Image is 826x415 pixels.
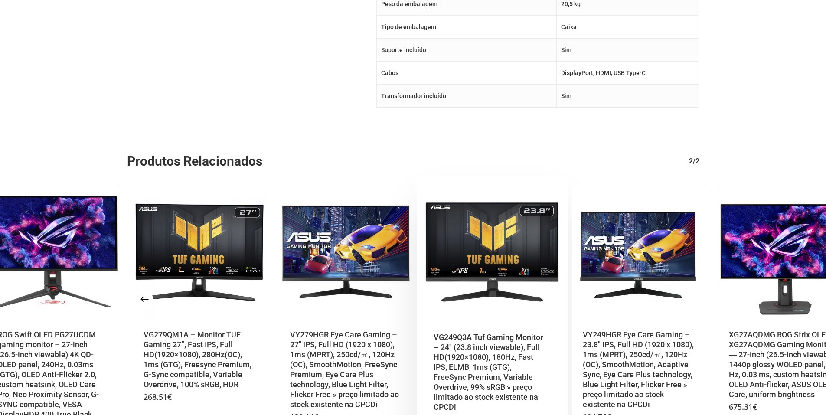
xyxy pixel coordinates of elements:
[583,330,695,410] a: VY249HGR Eye Care Gaming – 23.8″ IPS, Full HD (1920 x 1080), 1ms (MPRT), 250cd/㎡, 120Hz (OC), Smo...
[167,392,172,402] span: €
[680,153,699,170] div: 2/2
[290,330,402,410] a: VY279HGR Eye Care Gaming – 27″ IPS, Full HD (1920 x 1080), 1ms (MPRT), 250cd/㎡, 120Hz (OC), Smoot...
[377,85,557,108] td: Transformador incluído
[557,85,699,108] td: Sim
[377,62,557,85] td: Cabos
[279,185,413,319] a: VY279HGR Eye Care Gaming – 27
[557,16,699,39] td: Caixa
[279,185,413,319] img: Placeholder
[127,153,706,170] h2: Produtos Relacionados
[572,185,705,319] img: Placeholder
[572,185,705,319] a: VY249HGR Eye Care Gaming - 23.8
[133,185,266,319] a: VG279QM1A - Monitor TUF Gaming 27'', Fast IPS, Full HD(1920x1080), 280Hz(OC), 1ms (GTG), Freesync...
[425,185,559,319] a: VG249Q3A Tuf Gaming Monitor - 24
[753,402,757,412] span: €
[557,39,699,62] td: Sim
[729,402,757,412] bdi: 675.31
[425,185,559,319] img: Placeholder
[557,62,699,85] td: DisplayPort, HDMI, USB Type-C
[144,330,255,390] h2: VG279QM1A – Monitor TUF Gaming 27”, Fast IPS, Full HD(1920×1080), 280Hz(OC), 1ms (GTG), Freesync ...
[133,185,266,319] img: Placeholder
[377,16,557,39] td: Tipo de embalagem
[377,39,557,62] td: Suporte incluído
[434,332,545,413] a: VG249Q3A Tuf Gaming Monitor – 24″ (23.8 inch viewable), Full HD(1920×1080), 180Hz, Fast IPS, ELMB...
[136,291,153,308] button: Previous
[144,392,172,402] bdi: 268.51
